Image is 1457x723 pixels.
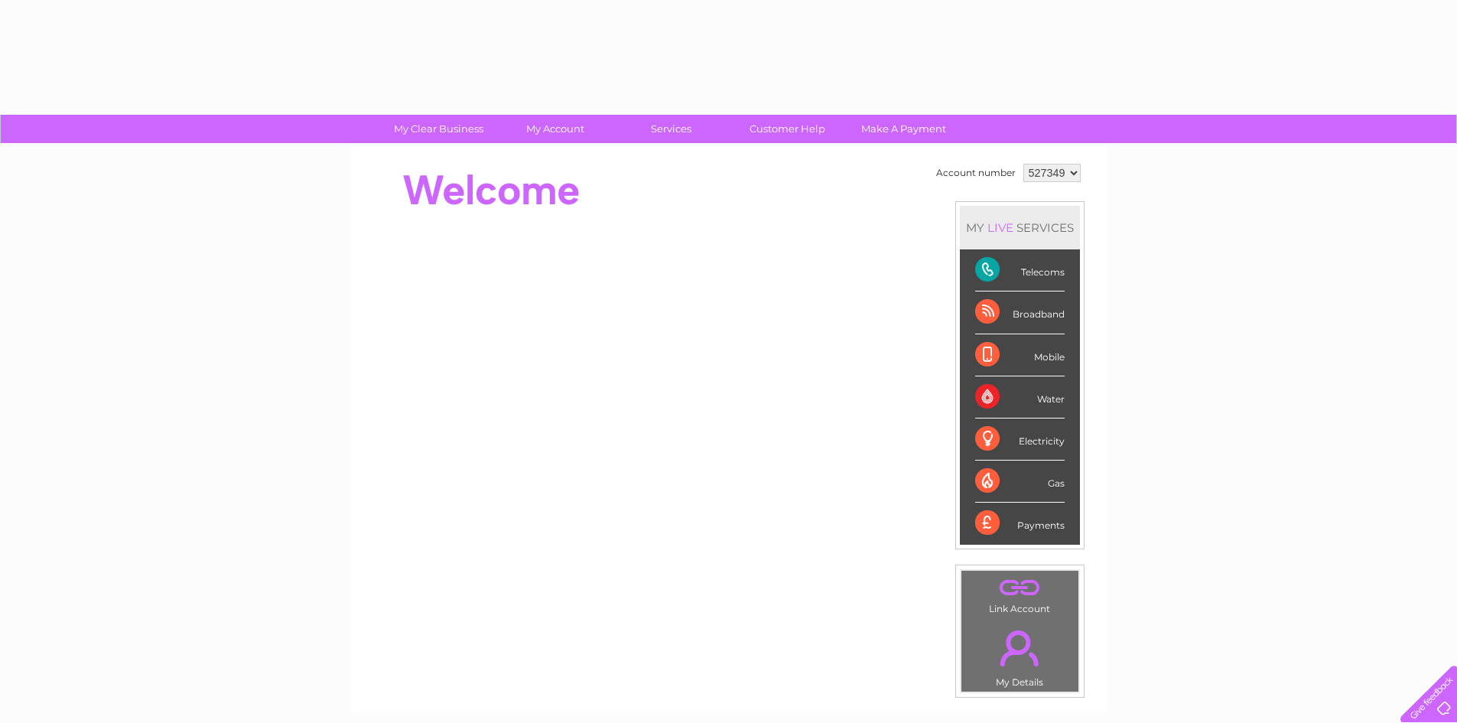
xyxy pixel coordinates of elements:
[961,617,1079,692] td: My Details
[608,115,734,143] a: Services
[975,291,1065,334] div: Broadband
[984,220,1016,235] div: LIVE
[975,249,1065,291] div: Telecoms
[376,115,502,143] a: My Clear Business
[975,418,1065,461] div: Electricity
[975,376,1065,418] div: Water
[492,115,618,143] a: My Account
[841,115,967,143] a: Make A Payment
[975,334,1065,376] div: Mobile
[975,461,1065,503] div: Gas
[724,115,850,143] a: Customer Help
[932,160,1020,186] td: Account number
[960,206,1080,249] div: MY SERVICES
[975,503,1065,544] div: Payments
[961,570,1079,618] td: Link Account
[965,575,1075,601] a: .
[965,621,1075,675] a: .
